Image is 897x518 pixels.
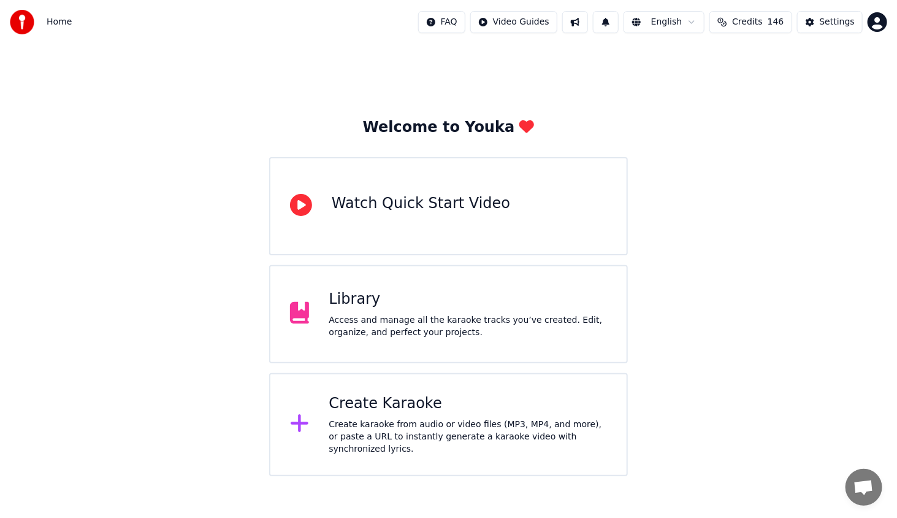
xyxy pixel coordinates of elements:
div: Welcome to Youka [363,118,535,137]
button: Credits146 [709,11,792,33]
button: Settings [797,11,863,33]
div: Access and manage all the karaoke tracks you’ve created. Edit, organize, and perfect your projects. [329,314,607,339]
button: FAQ [418,11,465,33]
div: Create karaoke from audio or video files (MP3, MP4, and more), or paste a URL to instantly genera... [329,419,607,455]
nav: breadcrumb [47,16,72,28]
div: Create Karaoke [329,394,607,414]
span: 146 [768,16,784,28]
img: youka [10,10,34,34]
div: Settings [820,16,855,28]
div: Watch Quick Start Video [332,194,510,214]
span: Home [47,16,72,28]
div: Library [329,290,607,309]
div: פתח צ'אט [845,469,882,506]
button: Video Guides [470,11,557,33]
span: Credits [732,16,762,28]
